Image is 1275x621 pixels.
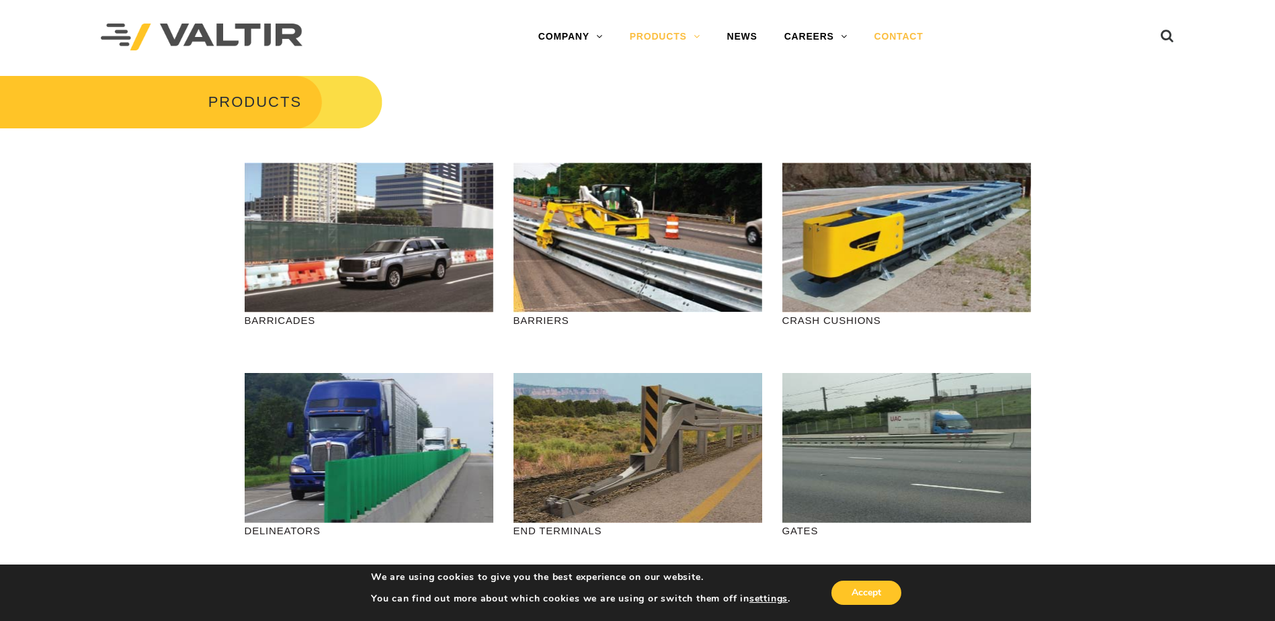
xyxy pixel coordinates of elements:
[714,24,771,50] a: NEWS
[245,523,493,538] p: DELINEATORS
[371,593,790,605] p: You can find out more about which cookies we are using or switch them off in .
[513,313,762,328] p: BARRIERS
[513,523,762,538] p: END TERMINALS
[782,523,1031,538] p: GATES
[371,571,790,583] p: We are using cookies to give you the best experience on our website.
[749,593,788,605] button: settings
[782,313,1031,328] p: CRASH CUSHIONS
[101,24,302,51] img: Valtir
[861,24,937,50] a: CONTACT
[616,24,714,50] a: PRODUCTS
[771,24,861,50] a: CAREERS
[831,581,901,605] button: Accept
[525,24,616,50] a: COMPANY
[245,313,493,328] p: BARRICADES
